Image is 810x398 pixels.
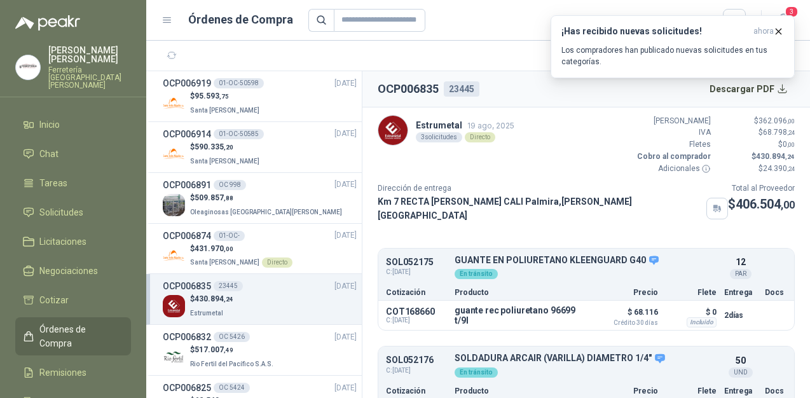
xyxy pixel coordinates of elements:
[214,281,243,291] div: 23445
[39,235,86,249] span: Licitaciones
[190,141,262,153] p: $
[15,113,131,137] a: Inicio
[765,387,786,395] p: Docs
[39,147,58,161] span: Chat
[190,293,233,305] p: $
[190,259,259,266] span: Santa [PERSON_NAME]
[334,331,357,343] span: [DATE]
[16,55,40,79] img: Company Logo
[378,195,701,223] p: Km 7 RECTA [PERSON_NAME] CALI Palmira , [PERSON_NAME][GEOGRAPHIC_DATA]
[666,289,717,296] p: Flete
[190,192,345,204] p: $
[728,182,795,195] p: Total al Proveedor
[39,176,67,190] span: Tareas
[224,347,233,353] span: ,49
[15,360,131,385] a: Remisiones
[163,346,185,368] img: Company Logo
[763,164,795,173] span: 24.390
[666,387,717,395] p: Flete
[190,107,259,114] span: Santa [PERSON_NAME]
[783,140,795,149] span: 0
[334,280,357,292] span: [DATE]
[15,259,131,283] a: Negociaciones
[163,76,211,90] h3: OCP006919
[378,80,439,98] h2: OCP006835
[386,257,447,267] p: SOL052175
[195,92,229,100] span: 95.593
[190,360,273,367] span: Rio Fertil del Pacífico S.A.S.
[224,245,233,252] span: ,00
[163,381,211,395] h3: OCP006825
[334,78,357,90] span: [DATE]
[378,116,408,145] img: Company Logo
[787,141,795,148] span: ,00
[455,387,587,395] p: Producto
[163,295,185,317] img: Company Logo
[219,93,229,100] span: ,75
[455,289,587,296] p: Producto
[724,308,757,323] p: 2 días
[195,193,233,202] span: 509.857
[561,45,784,67] p: Los compradores han publicado nuevas solicitudes en tus categorías.
[444,81,479,97] div: 23445
[416,132,462,142] div: 3 solicitudes
[416,118,514,132] p: Estrumetal
[48,66,131,89] p: Ferretería [GEOGRAPHIC_DATA][PERSON_NAME]
[703,76,795,102] button: Descargar PDF
[190,90,262,102] p: $
[15,230,131,254] a: Licitaciones
[787,118,795,125] span: ,00
[687,317,717,327] div: Incluido
[163,229,357,269] a: OCP00687401-OC-[DATE] Company Logo$431.970,00Santa [PERSON_NAME]Directo
[386,267,447,277] span: C: [DATE]
[781,199,795,211] span: ,00
[594,320,658,326] span: Crédito 30 días
[666,305,717,320] p: $ 0
[163,143,185,165] img: Company Logo
[334,128,357,140] span: [DATE]
[386,355,447,365] p: SOL052176
[39,322,119,350] span: Órdenes de Compra
[561,26,748,37] h3: ¡Has recibido nuevas solicitudes!
[190,344,276,356] p: $
[163,127,357,167] a: OCP00691401-OC-50585[DATE] Company Logo$590.335,20Santa [PERSON_NAME]
[763,128,795,137] span: 68.798
[386,289,447,296] p: Cotización
[195,345,233,354] span: 517.007
[195,294,233,303] span: 430.894
[756,152,795,161] span: 430.894
[718,139,795,151] p: $
[163,229,211,243] h3: OCP006874
[48,46,131,64] p: [PERSON_NAME] [PERSON_NAME]
[455,255,717,266] p: GUANTE EN POLIURETANO KLEENGUARD G40
[15,142,131,166] a: Chat
[718,163,795,175] p: $
[163,194,185,216] img: Company Logo
[163,244,185,266] img: Company Logo
[455,269,498,279] div: En tránsito
[224,144,233,151] span: ,20
[214,129,264,139] div: 01-OC-50585
[718,115,795,127] p: $
[635,127,711,139] p: IVA
[635,115,711,127] p: [PERSON_NAME]
[785,153,795,160] span: ,24
[736,196,795,212] span: 406.504
[635,139,711,151] p: Fletes
[195,142,233,151] span: 590.335
[736,255,746,269] p: 12
[334,382,357,394] span: [DATE]
[15,200,131,224] a: Solicitudes
[163,76,357,116] a: OCP00691901-OC-50598[DATE] Company Logo$95.593,75Santa [PERSON_NAME]
[455,353,717,364] p: SOLDADURA ARCAIR (VARILLA) DIAMETRO 1/4"
[15,317,131,355] a: Órdenes de Compra
[594,305,658,326] p: $ 68.116
[635,151,711,163] p: Cobro al comprador
[765,289,786,296] p: Docs
[729,367,753,378] div: UND
[214,383,250,393] div: OC 5424
[214,78,264,88] div: 01-OC-50598
[728,195,795,214] p: $
[730,269,752,279] div: PAR
[15,15,80,31] img: Logo peakr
